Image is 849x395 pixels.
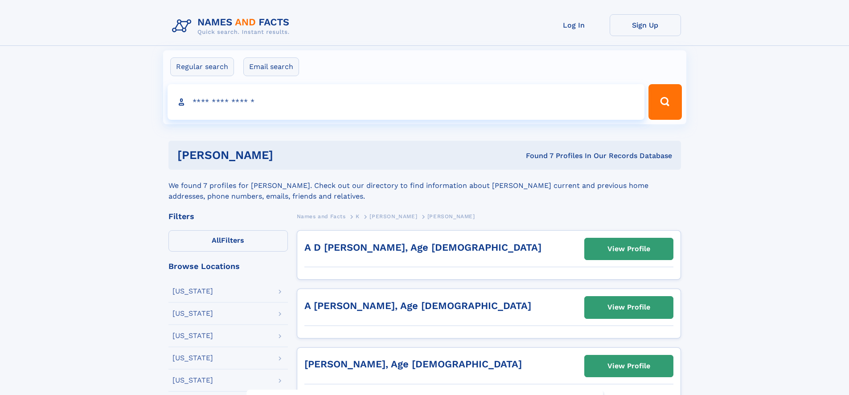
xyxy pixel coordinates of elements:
[170,57,234,76] label: Regular search
[607,239,650,259] div: View Profile
[585,297,673,318] a: View Profile
[168,170,681,202] div: We found 7 profiles for [PERSON_NAME]. Check out our directory to find information about [PERSON_...
[304,242,541,253] a: A D [PERSON_NAME], Age [DEMOGRAPHIC_DATA]
[212,236,221,244] span: All
[369,211,417,222] a: [PERSON_NAME]
[427,213,475,220] span: [PERSON_NAME]
[369,213,417,220] span: [PERSON_NAME]
[648,84,681,120] button: Search Button
[168,84,645,120] input: search input
[172,288,213,295] div: [US_STATE]
[297,211,346,222] a: Names and Facts
[243,57,299,76] label: Email search
[168,212,288,220] div: Filters
[399,151,672,161] div: Found 7 Profiles In Our Records Database
[356,211,360,222] a: K
[610,14,681,36] a: Sign Up
[607,297,650,318] div: View Profile
[356,213,360,220] span: K
[168,262,288,270] div: Browse Locations
[585,355,673,377] a: View Profile
[168,14,297,38] img: Logo Names and Facts
[168,230,288,252] label: Filters
[172,377,213,384] div: [US_STATE]
[172,354,213,362] div: [US_STATE]
[177,150,400,161] h1: [PERSON_NAME]
[304,358,522,370] a: [PERSON_NAME], Age [DEMOGRAPHIC_DATA]
[607,356,650,376] div: View Profile
[304,300,531,311] a: A [PERSON_NAME], Age [DEMOGRAPHIC_DATA]
[172,310,213,317] div: [US_STATE]
[585,238,673,260] a: View Profile
[172,332,213,339] div: [US_STATE]
[538,14,610,36] a: Log In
